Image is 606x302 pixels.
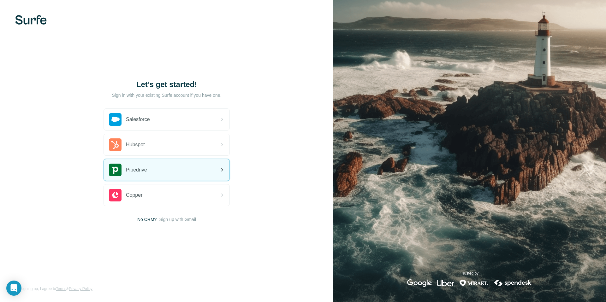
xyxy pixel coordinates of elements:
[109,113,122,126] img: salesforce's logo
[109,164,122,176] img: pipedrive's logo
[109,189,122,201] img: copper's logo
[126,116,150,123] span: Salesforce
[15,15,47,25] img: Surfe's logo
[109,138,122,151] img: hubspot's logo
[69,287,92,291] a: Privacy Policy
[126,166,147,174] span: Pipedrive
[126,191,142,199] span: Copper
[461,270,478,276] p: Trusted by
[15,286,92,292] span: By signing up, I agree to &
[407,279,432,287] img: google's logo
[112,92,221,98] p: Sign in with your existing Surfe account if you have one.
[437,279,454,287] img: uber's logo
[137,216,157,223] span: No CRM?
[159,216,196,223] button: Sign up with Gmail
[459,279,488,287] img: mirakl's logo
[104,79,230,90] h1: Let’s get started!
[56,287,66,291] a: Terms
[493,279,532,287] img: spendesk's logo
[126,141,145,148] span: Hubspot
[6,281,21,296] div: Open Intercom Messenger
